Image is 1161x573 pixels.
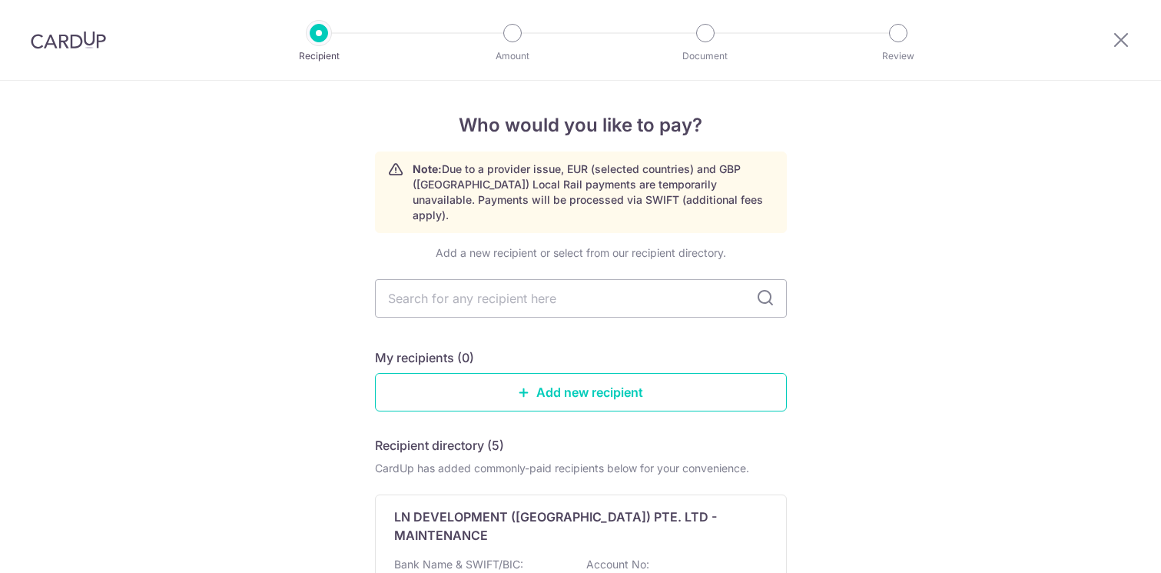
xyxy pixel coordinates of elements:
[375,112,787,139] h4: Who would you like to pay?
[413,162,442,175] strong: Note:
[394,557,523,572] p: Bank Name & SWIFT/BIC:
[394,508,749,545] p: LN DEVELOPMENT ([GEOGRAPHIC_DATA]) PTE. LTD - MAINTENANCE
[841,48,955,64] p: Review
[586,557,649,572] p: Account No:
[375,436,504,455] h5: Recipient directory (5)
[375,373,787,411] a: Add new recipient
[375,461,787,476] div: CardUp has added commonly-paid recipients below for your convenience.
[413,162,774,223] p: Due to a provider issue, EUR (selected countries) and GBP ([GEOGRAPHIC_DATA]) Local Rail payments...
[375,348,474,367] h5: My recipients (0)
[375,245,787,261] div: Add a new recipient or select from our recipient directory.
[375,279,787,318] input: Search for any recipient here
[649,48,762,64] p: Document
[31,31,106,49] img: CardUp
[262,48,376,64] p: Recipient
[456,48,569,64] p: Amount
